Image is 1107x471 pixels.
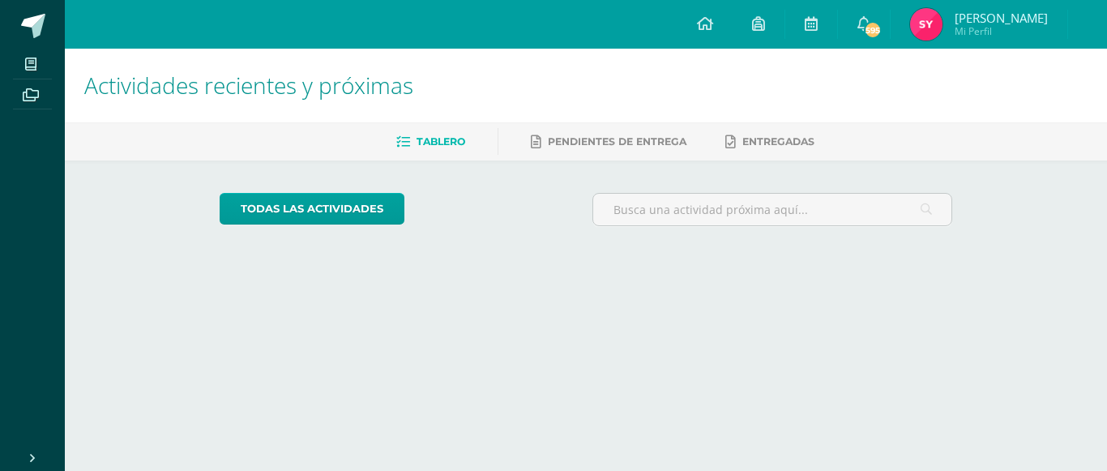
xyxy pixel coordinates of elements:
[742,135,814,148] span: Entregadas
[864,21,882,39] span: 595
[84,70,413,101] span: Actividades recientes y próximas
[548,135,686,148] span: Pendientes de entrega
[593,194,952,225] input: Busca una actividad próxima aquí...
[417,135,465,148] span: Tablero
[396,129,465,155] a: Tablero
[955,10,1048,26] span: [PERSON_NAME]
[910,8,942,41] img: 0aa53c0745a0659898462b4f1c47c08b.png
[531,129,686,155] a: Pendientes de entrega
[955,24,1048,38] span: Mi Perfil
[725,129,814,155] a: Entregadas
[220,193,404,225] a: todas las Actividades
